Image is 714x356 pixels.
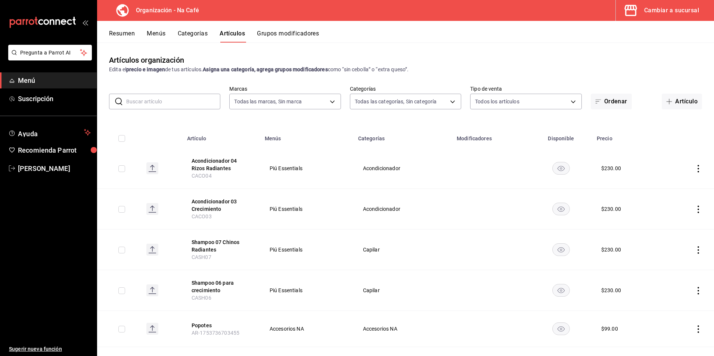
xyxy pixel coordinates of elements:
[178,30,208,43] button: Categorías
[363,326,443,331] span: Accesorios NA
[601,246,621,253] div: $ 230.00
[552,203,570,215] button: availability-product
[530,124,592,148] th: Disponible
[592,124,664,148] th: Precio
[552,322,570,335] button: availability-product
[18,163,91,174] span: [PERSON_NAME]
[192,330,239,336] span: AR-1753736703455
[591,94,632,109] button: Ordenar
[126,66,165,72] strong: precio e imagen
[8,45,92,60] button: Pregunta a Parrot AI
[183,124,260,148] th: Artículo
[18,128,81,137] span: Ayuda
[126,94,220,109] input: Buscar artículo
[18,94,91,104] span: Suscripción
[192,173,212,179] span: CACO04
[20,49,80,57] span: Pregunta a Parrot AI
[552,162,570,175] button: availability-product
[192,254,211,260] span: CASH07
[192,157,251,172] button: edit-product-location
[257,30,319,43] button: Grupos modificadores
[109,30,714,43] div: navigation tabs
[192,213,212,219] span: CACO03
[363,288,443,293] span: Capilar
[601,165,621,172] div: $ 230.00
[270,166,344,171] span: Piú Essentials
[601,325,618,332] div: $ 99.00
[229,86,341,91] label: Marcas
[203,66,327,72] strong: Asigna una categoría, agrega grupos modificadores
[192,198,251,213] button: edit-product-location
[695,165,702,172] button: actions
[270,247,344,252] span: Piú Essentials
[644,5,699,16] div: Cambiar a sucursal
[363,206,443,212] span: Acondicionador
[355,98,437,105] span: Todas las categorías, Sin categoría
[18,75,91,85] span: Menú
[470,86,581,91] label: Tipo de venta
[192,322,251,329] button: edit-product-location
[601,287,621,294] div: $ 230.00
[552,284,570,297] button: availability-product
[9,345,91,353] span: Sugerir nueva función
[695,246,702,254] button: actions
[18,145,91,155] span: Recomienda Parrot
[82,19,88,25] button: open_drawer_menu
[192,295,211,301] span: CASH06
[109,30,135,43] button: Resumen
[270,288,344,293] span: Piú Essentials
[695,206,702,213] button: actions
[354,124,452,148] th: Categorías
[552,243,570,256] button: availability-product
[192,238,251,253] button: edit-product-location
[662,94,702,109] button: Artículo
[270,326,344,331] span: Accesorios NA
[363,247,443,252] span: Capilar
[695,325,702,333] button: actions
[350,86,461,91] label: Categorías
[695,287,702,294] button: actions
[130,6,199,15] h3: Organización - Na Café
[270,206,344,212] span: Piú Essentials
[601,205,621,213] div: $ 230.00
[109,54,184,66] div: Artículos organización
[220,30,245,43] button: Artículos
[234,98,302,105] span: Todas las marcas, Sin marca
[192,279,251,294] button: edit-product-location
[5,54,92,62] a: Pregunta a Parrot AI
[147,30,165,43] button: Menús
[475,98,519,105] span: Todos los artículos
[452,124,530,148] th: Modificadores
[260,124,354,148] th: Menús
[363,166,443,171] span: Acondicionador
[109,66,702,74] div: Edita el de tus artículos. como “sin cebolla” o “extra queso”.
